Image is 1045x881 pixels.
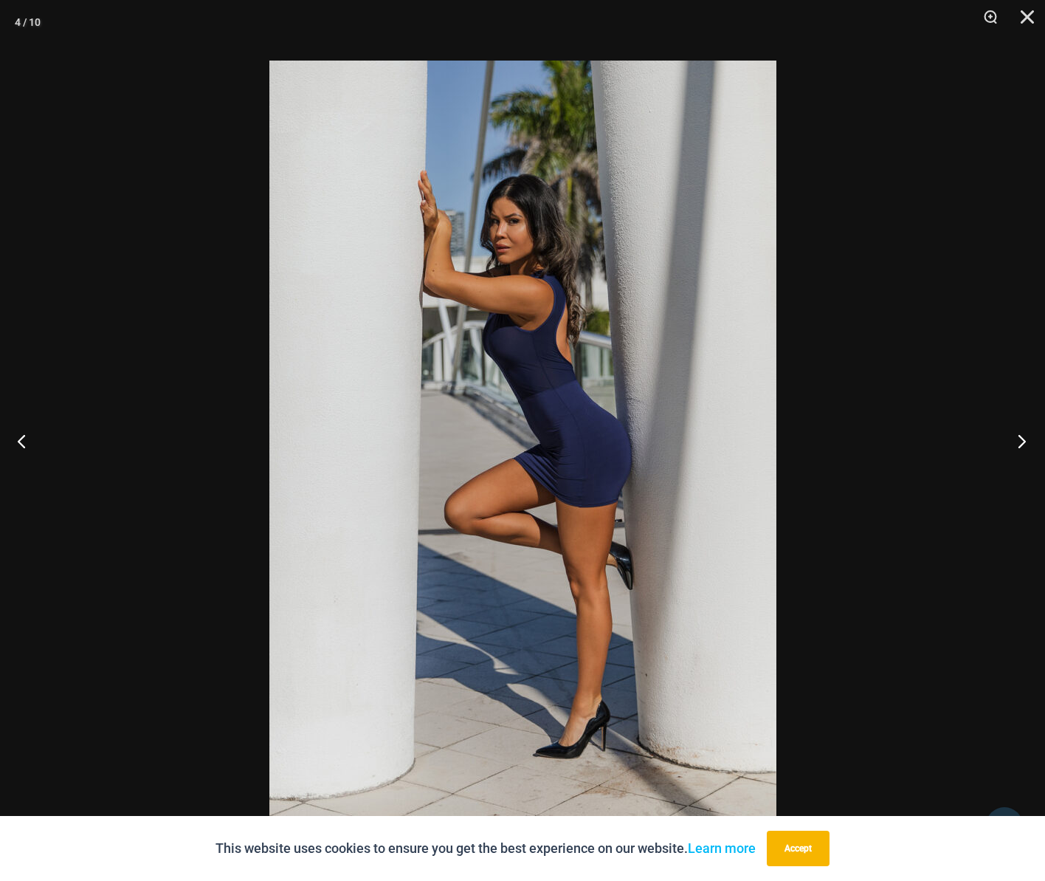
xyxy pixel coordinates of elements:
[767,831,830,866] button: Accept
[215,837,756,860] p: This website uses cookies to ensure you get the best experience on our website.
[15,11,41,33] div: 4 / 10
[688,840,756,856] a: Learn more
[269,61,776,821] img: Desire Me Navy 5192 Dress 04
[990,404,1045,478] button: Next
